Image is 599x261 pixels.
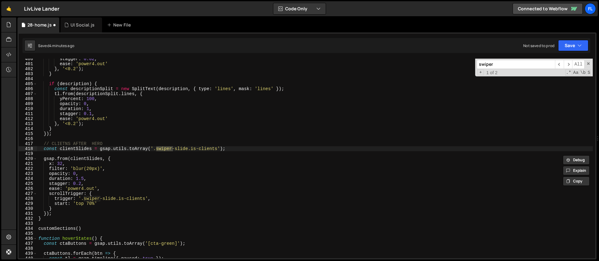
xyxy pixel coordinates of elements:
div: 402 [19,66,37,71]
button: Save [558,40,588,51]
div: 404 [19,76,37,81]
div: 415 [19,131,37,136]
span: ​ [564,60,572,69]
div: 433 [19,221,37,226]
span: 1 of 2 [484,70,500,75]
div: 419 [19,151,37,156]
div: 440 [19,256,37,261]
div: 414 [19,126,37,131]
a: 🤙 [1,1,17,16]
span: Search In Selection [587,70,591,76]
div: 4 minutes ago [49,43,74,48]
div: 436 [19,236,37,241]
div: 409 [19,101,37,106]
div: 407 [19,91,37,96]
span: Toggle Replace mode [477,70,484,75]
button: Explain [563,166,590,175]
div: 432 [19,216,37,221]
div: 424 [19,176,37,181]
div: 406 [19,86,37,91]
div: 411 [19,111,37,116]
input: Search for [477,60,555,69]
span: Alt-Enter [572,60,585,69]
div: 437 [19,241,37,246]
div: 405 [19,81,37,86]
span: ​ [555,60,564,69]
div: 417 [19,141,37,146]
div: 431 [19,211,37,216]
div: LivLive Lander [24,5,59,12]
div: New File [107,22,133,28]
div: Not saved to prod [523,43,554,48]
div: 418 [19,146,37,151]
div: 430 [19,206,37,211]
div: 439 [19,251,37,256]
div: 435 [19,231,37,236]
div: 426 [19,186,37,191]
div: UI Social.js [71,22,95,28]
div: 401 [19,61,37,66]
div: 425 [19,181,37,186]
a: Connected to Webflow [513,3,583,14]
div: 420 [19,156,37,161]
span: RegExp Search [565,70,572,76]
div: 434 [19,226,37,231]
div: 428 [19,196,37,201]
button: Debug [563,155,590,165]
span: CaseSensitive Search [572,70,579,76]
button: Code Only [273,3,326,14]
span: Whole Word Search [580,70,586,76]
div: Saved [38,43,74,48]
div: 416 [19,136,37,141]
div: 410 [19,106,37,111]
div: 422 [19,166,37,171]
a: Fl [585,3,596,14]
div: 403 [19,71,37,76]
div: 427 [19,191,37,196]
button: Copy [563,176,590,186]
div: 421 [19,161,37,166]
div: 400 [19,56,37,61]
div: 408 [19,96,37,101]
div: 438 [19,246,37,251]
div: 429 [19,201,37,206]
div: 412 [19,116,37,121]
div: 423 [19,171,37,176]
div: 413 [19,121,37,126]
div: 28-home.js [27,22,52,28]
